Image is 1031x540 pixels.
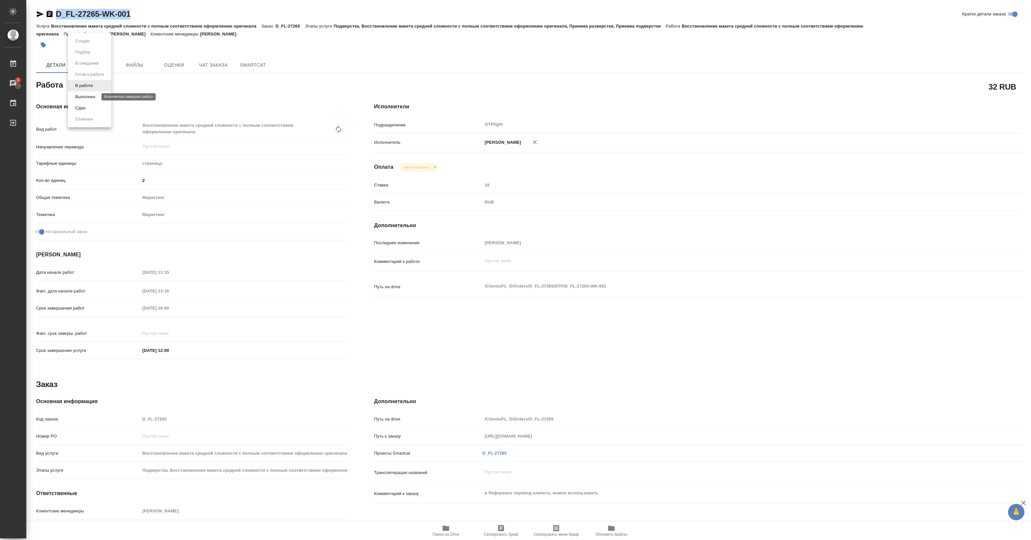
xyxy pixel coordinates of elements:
[73,116,95,123] button: Отменен
[73,71,106,78] button: Готов к работе
[73,49,92,56] button: Подбор
[73,60,101,67] button: В ожидании
[73,37,92,45] button: Создан
[73,93,97,100] button: Выполнен
[73,82,95,89] button: В работе
[73,104,87,112] button: Сдан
